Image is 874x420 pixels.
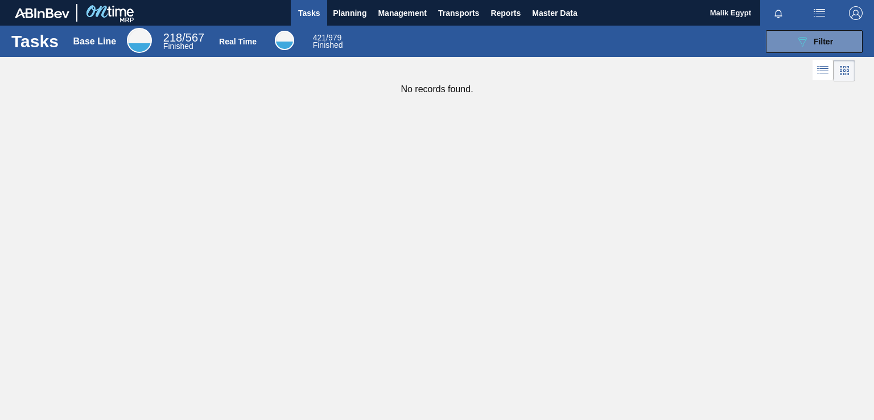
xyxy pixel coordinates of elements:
span: Master Data [532,6,577,20]
img: Logout [849,6,863,20]
span: Management [378,6,427,20]
img: userActions [813,6,826,20]
div: List Vision [813,60,834,81]
span: / 567 [163,31,204,44]
span: Finished [313,40,343,50]
span: 218 [163,31,182,44]
div: Real Time [275,31,294,50]
span: 421 [313,33,326,42]
button: Filter [766,30,863,53]
img: TNhmsLtSVTkK8tSr43FrP2fwEKptu5GPRR3wAAAABJRU5ErkJggg== [15,8,69,18]
div: Base Line [163,33,204,50]
button: Notifications [760,5,797,21]
span: Reports [490,6,521,20]
div: Real Time [219,37,257,46]
div: Card Vision [834,60,855,81]
span: Filter [814,37,833,46]
div: Base Line [127,28,152,53]
span: Transports [438,6,479,20]
div: Base Line [73,36,117,47]
div: Real Time [313,34,343,49]
span: Planning [333,6,366,20]
span: / 979 [313,33,342,42]
h1: Tasks [11,35,59,48]
span: Finished [163,42,193,51]
span: Tasks [296,6,321,20]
